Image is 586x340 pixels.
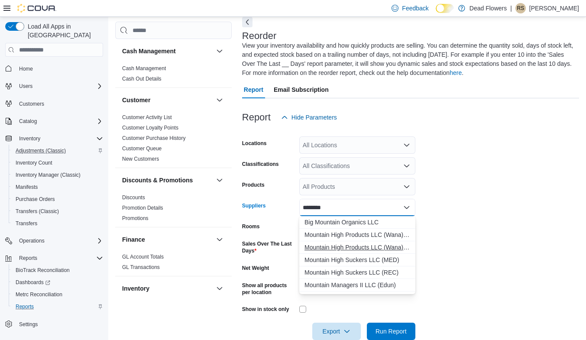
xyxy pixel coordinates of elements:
[122,215,149,221] a: Promotions
[299,216,415,229] button: Big Mountain Organics LLC
[9,181,107,193] button: Manifests
[242,240,296,254] label: Sales Over The Last Days
[242,202,266,209] label: Suppliers
[16,196,55,203] span: Purchase Orders
[242,223,260,230] label: Rooms
[17,4,56,13] img: Cova
[12,218,41,229] a: Transfers
[12,277,54,288] a: Dashboards
[12,265,73,275] a: BioTrack Reconciliation
[122,194,145,201] a: Discounts
[19,100,44,107] span: Customers
[122,124,178,131] span: Customer Loyalty Points
[122,264,160,271] span: GL Transactions
[242,161,279,168] label: Classifications
[9,169,107,181] button: Inventory Manager (Classic)
[122,145,162,152] span: Customer Queue
[122,135,186,141] a: Customer Purchase History
[2,62,107,74] button: Home
[304,281,410,289] span: Mountain Managers II LLC (Edun)
[214,46,225,56] button: Cash Management
[9,288,107,301] button: Metrc Reconciliation
[16,133,103,144] span: Inventory
[122,235,145,244] h3: Finance
[9,217,107,230] button: Transfers
[299,241,415,254] button: Mountain High Products LLC (Wana) REC
[299,266,415,279] button: Mountain High Suckers LLC (REC)
[317,323,356,340] span: Export
[122,156,159,162] a: New Customers
[122,146,162,152] a: Customer Queue
[115,63,232,87] div: Cash Management
[16,116,103,126] span: Catalog
[19,255,37,262] span: Reports
[2,133,107,145] button: Inventory
[16,63,103,74] span: Home
[12,277,103,288] span: Dashboards
[242,112,271,123] h3: Report
[122,65,166,71] a: Cash Management
[9,157,107,169] button: Inventory Count
[450,69,462,76] a: here
[2,252,107,264] button: Reports
[16,319,41,330] a: Settings
[16,81,36,91] button: Users
[12,182,41,192] a: Manifests
[115,112,232,168] div: Customer
[12,265,103,275] span: BioTrack Reconciliation
[16,64,36,74] a: Home
[312,323,361,340] button: Export
[122,284,149,293] h3: Inventory
[244,81,263,98] span: Report
[122,176,193,185] h3: Discounts & Promotions
[12,170,84,180] a: Inventory Manager (Classic)
[403,162,410,169] button: Open list of options
[122,215,149,222] span: Promotions
[122,96,213,104] button: Customer
[122,254,164,260] a: GL Account Totals
[9,145,107,157] button: Adjustments (Classic)
[517,3,524,13] span: RS
[12,158,56,168] a: Inventory Count
[402,4,428,13] span: Feedback
[122,114,172,121] span: Customer Activity List
[122,75,162,82] span: Cash Out Details
[274,81,329,98] span: Email Subscription
[299,279,415,291] button: Mountain Managers II LLC (Edun)
[122,253,164,260] span: GL Account Totals
[16,208,59,215] span: Transfers (Classic)
[122,125,178,131] a: Customer Loyalty Points
[16,267,70,274] span: BioTrack Reconciliation
[122,235,213,244] button: Finance
[16,99,48,109] a: Customers
[122,47,213,55] button: Cash Management
[12,289,66,300] a: Metrc Reconciliation
[299,216,415,291] div: Choose from the following options
[16,98,103,109] span: Customers
[122,47,176,55] h3: Cash Management
[122,114,172,120] a: Customer Activity List
[214,95,225,105] button: Customer
[115,252,232,276] div: Finance
[12,301,103,312] span: Reports
[16,279,50,286] span: Dashboards
[16,147,66,154] span: Adjustments (Classic)
[304,243,410,252] span: Mountain High Products LLC (Wana) REC
[16,159,52,166] span: Inventory Count
[367,323,415,340] button: Run Report
[214,175,225,185] button: Discounts & Promotions
[304,268,410,277] span: Mountain High Suckers LLC (REC)
[2,80,107,92] button: Users
[12,218,103,229] span: Transfers
[115,192,232,227] div: Discounts & Promotions
[242,181,265,188] label: Products
[122,204,163,211] span: Promotion Details
[403,204,410,211] button: Close list of options
[242,306,289,313] label: Show in stock only
[304,230,410,239] span: Mountain High Products LLC (Wana) MED
[12,158,103,168] span: Inventory Count
[9,193,107,205] button: Purchase Orders
[16,291,62,298] span: Metrc Reconciliation
[214,283,225,294] button: Inventory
